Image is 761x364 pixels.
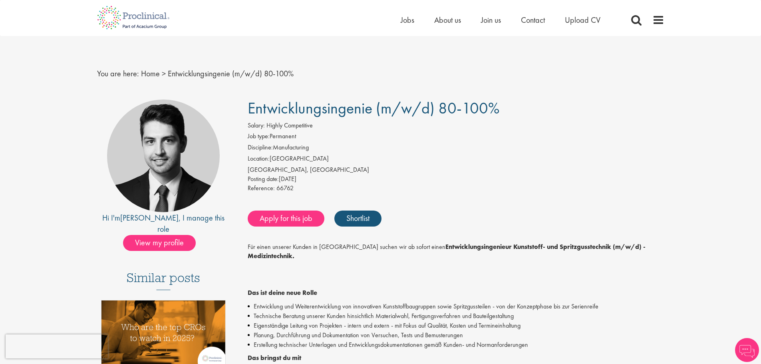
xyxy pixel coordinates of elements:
p: Für einen unserer Kunden in [GEOGRAPHIC_DATA] suchen wir ab sofort einen [248,243,664,297]
a: View my profile [123,237,204,247]
li: Erstellung technischer Unterlagen und Entwicklungsdokumentationen gemäß Kunden- und Normanforderu... [248,340,664,350]
a: Contact [521,15,545,25]
li: [GEOGRAPHIC_DATA] [248,154,664,165]
span: Highly Competitive [266,121,313,129]
label: Job type: [248,132,270,141]
label: Salary: [248,121,265,130]
a: Upload CV [565,15,600,25]
li: Technische Beratung unserer Kunden hinsichtlich Materialwahl, Fertigungsverfahren und Bauteilgest... [248,311,664,321]
label: Discipline: [248,143,273,152]
a: Jobs [401,15,414,25]
a: Apply for this job [248,211,324,227]
label: Reference: [248,184,275,193]
a: About us [434,15,461,25]
a: breadcrumb link [141,68,160,79]
li: Eigenständige Leitung von Projekten - intern und extern - mit Fokus auf Qualität, Kosten und Term... [248,321,664,330]
iframe: reCAPTCHA [6,334,108,358]
li: Manufacturing [248,143,664,154]
li: Planung, Durchführung und Dokumentation von Versuchen, Tests und Bemusterungen [248,330,664,340]
span: 66762 [276,184,294,192]
span: Posting date: [248,175,279,183]
strong: Das bringst du mit [248,354,301,362]
a: [PERSON_NAME] [120,213,179,223]
a: Shortlist [334,211,381,227]
div: [GEOGRAPHIC_DATA], [GEOGRAPHIC_DATA] [248,165,664,175]
label: Location: [248,154,270,163]
span: Entwicklungsingenie (m/w/d) 80-100% [248,98,499,118]
strong: Das ist deine neue Rolle [248,288,317,297]
span: View my profile [123,235,196,251]
img: Chatbot [735,338,759,362]
li: Entwicklung und Weiterentwicklung von innovativen Kunststoffbaugruppen sowie Spritzgussteilen - v... [248,302,664,311]
a: Join us [481,15,501,25]
img: imeage of recruiter Thomas Wenig [107,99,220,212]
h3: Similar posts [127,271,200,290]
span: > [162,68,166,79]
div: [DATE] [248,175,664,184]
div: Hi I'm , I manage this role [97,212,230,235]
span: Entwicklungsingenie (m/w/d) 80-100% [168,68,294,79]
span: You are here: [97,68,139,79]
li: Permanent [248,132,664,143]
strong: Entwicklungsingenieur Kunststoff- und Spritzgusstechnik (m/w/d) - Medizintechnik. [248,243,646,260]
